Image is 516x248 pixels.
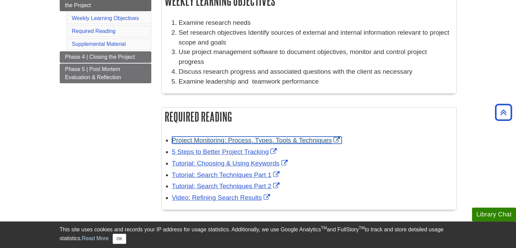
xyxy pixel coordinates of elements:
li: Examine research needs [179,18,453,28]
a: Supplemental Material [72,41,126,47]
a: Phase 5 | Post Mortem Evaluation & Reflection [60,64,151,83]
button: Close [113,234,126,244]
li: Discuss research progress and associated questions with the client as necessary [179,67,453,77]
a: Link opens in new window [172,160,289,167]
sup: TM [321,226,327,230]
a: Weekly Learning Objectives [72,15,139,21]
sup: TM [359,226,365,230]
a: Required Reading [72,28,116,34]
button: Library Chat [472,208,516,222]
a: Read More [82,235,109,241]
a: Link opens in new window [172,171,281,178]
li: Examine leadership and teamwork performance [179,77,453,87]
div: This site uses cookies and records your IP address for usage statistics. Additionally, we use Goo... [60,226,457,244]
a: Link opens in new window [172,182,281,190]
li: Use project management software to document objectives, monitor and control project progress [179,47,453,67]
h2: Required Reading [162,108,456,126]
li: Set research objectives Identify sources of external and internal information relevant to project... [179,28,453,48]
span: Phase 4 | Closing the Project [65,54,135,60]
a: Link opens in new window [172,137,342,144]
a: Link opens in new window [172,148,279,155]
a: Back to Top [493,108,514,117]
a: Link opens in new window [172,194,272,201]
span: Phase 5 | Post Mortem Evaluation & Reflection [65,66,121,80]
a: Phase 4 | Closing the Project [60,51,151,63]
